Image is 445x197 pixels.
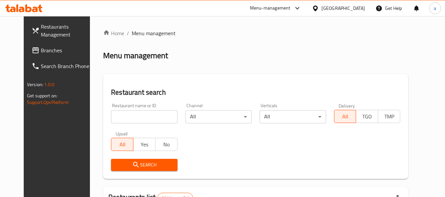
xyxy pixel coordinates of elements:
div: All [185,110,252,123]
label: Upsell [116,131,128,136]
span: Menu management [132,29,176,37]
input: Search for restaurant name or ID.. [111,110,177,123]
nav: breadcrumb [103,29,408,37]
button: TGO [356,110,378,123]
span: TMP [381,112,398,121]
div: Menu-management [250,4,291,12]
span: Restaurants Management [41,23,93,38]
span: Yes [136,140,153,149]
a: Support.OpsPlatform [27,98,69,107]
button: TMP [378,110,400,123]
a: Search Branch Phone [26,58,98,74]
button: Yes [133,138,155,151]
button: All [334,110,356,123]
button: Search [111,159,177,171]
li: / [127,29,129,37]
span: Get support on: [27,91,57,100]
button: No [155,138,178,151]
div: [GEOGRAPHIC_DATA] [321,5,365,12]
div: All [260,110,326,123]
span: Version: [27,80,43,89]
a: Home [103,29,124,37]
h2: Menu management [103,50,168,61]
h2: Restaurant search [111,87,400,97]
a: Restaurants Management [26,19,98,42]
span: All [337,112,354,121]
span: All [114,140,131,149]
span: Search [116,161,172,169]
label: Delivery [339,103,355,108]
span: Search Branch Phone [41,62,93,70]
span: No [158,140,175,149]
span: a [434,5,436,12]
button: All [111,138,133,151]
span: TGO [359,112,375,121]
span: 1.0.0 [44,80,54,89]
a: Branches [26,42,98,58]
span: Branches [41,46,93,54]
